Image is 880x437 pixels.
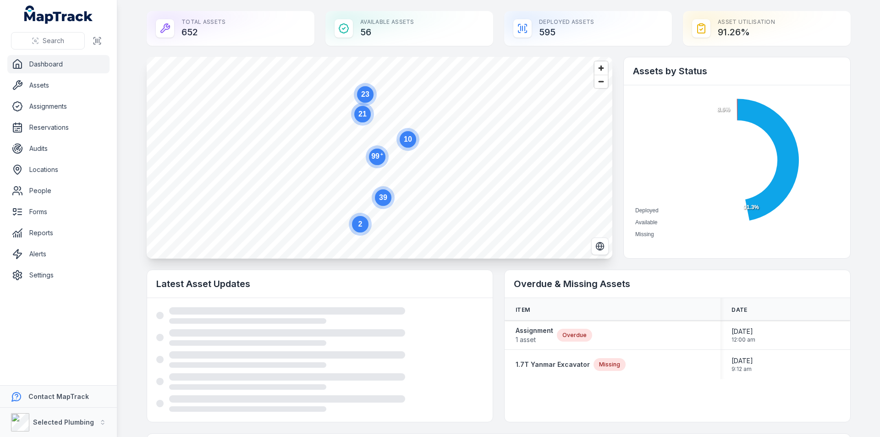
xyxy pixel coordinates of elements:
span: 9:12 am [731,365,753,373]
span: [DATE] [731,356,753,365]
span: Missing [635,231,654,238]
div: Missing [594,358,626,371]
text: 21 [358,110,367,118]
a: Assignments [7,97,110,116]
time: 7/31/2025, 12:00:00 AM [731,327,755,343]
span: Available [635,219,657,226]
a: Assignment1 asset [516,326,553,344]
h2: Overdue & Missing Assets [514,277,841,290]
time: 8/20/2025, 9:12:07 AM [731,356,753,373]
button: Zoom in [594,61,608,75]
div: Overdue [557,329,592,342]
text: 99 [371,152,383,160]
a: MapTrack [24,6,93,24]
strong: Contact MapTrack [28,393,89,400]
button: Search [11,32,85,50]
a: Forms [7,203,110,221]
strong: Assignment [516,326,553,335]
button: Switch to Satellite View [591,238,609,255]
h2: Latest Asset Updates [156,277,484,290]
span: Date [731,306,747,314]
button: Zoom out [594,75,608,88]
span: Item [516,306,530,314]
span: Deployed [635,207,659,214]
a: Locations [7,160,110,179]
span: 1 asset [516,335,553,344]
text: 10 [404,135,412,143]
a: 1.7T Yanmar Excavator [516,360,590,369]
a: Settings [7,266,110,284]
h2: Assets by Status [633,65,841,77]
a: Alerts [7,245,110,263]
text: 39 [379,194,387,201]
span: 12:00 am [731,336,755,343]
a: Reports [7,224,110,242]
span: [DATE] [731,327,755,336]
tspan: + [380,152,383,157]
span: Search [43,36,64,45]
a: Dashboard [7,55,110,73]
strong: Selected Plumbing [33,418,94,426]
text: 2 [358,220,363,228]
a: Reservations [7,118,110,137]
a: Assets [7,76,110,94]
canvas: Map [147,57,612,259]
text: 23 [361,90,369,98]
a: People [7,182,110,200]
a: Audits [7,139,110,158]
